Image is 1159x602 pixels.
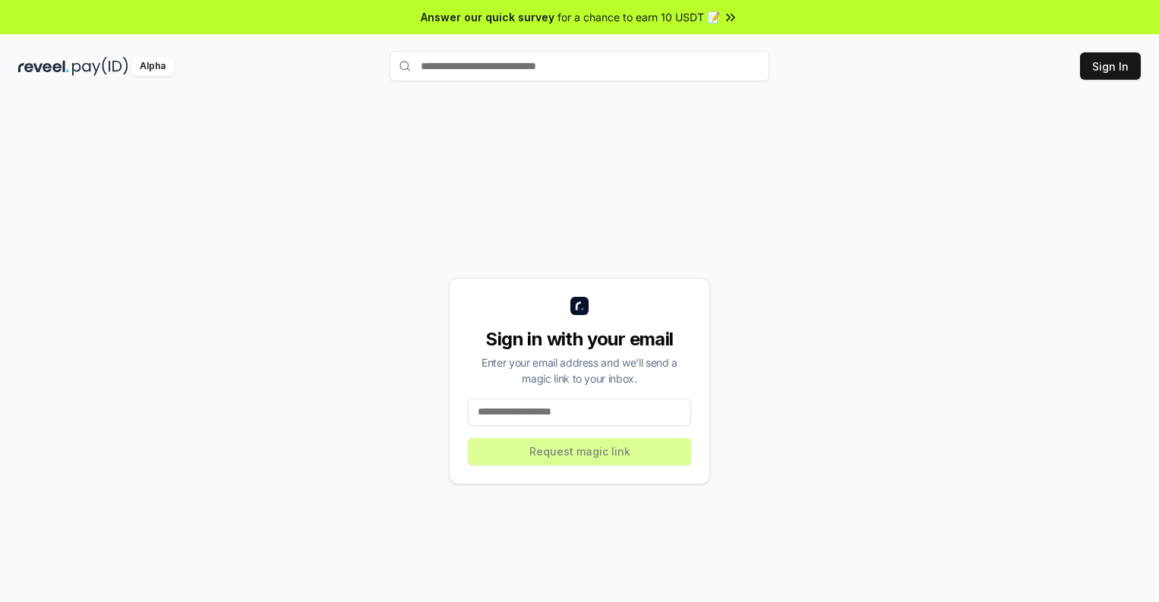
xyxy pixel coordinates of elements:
[468,355,691,386] div: Enter your email address and we’ll send a magic link to your inbox.
[18,57,69,76] img: reveel_dark
[468,327,691,351] div: Sign in with your email
[1080,52,1141,80] button: Sign In
[72,57,128,76] img: pay_id
[570,297,589,315] img: logo_small
[557,9,720,25] span: for a chance to earn 10 USDT 📝
[421,9,554,25] span: Answer our quick survey
[131,57,174,76] div: Alpha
